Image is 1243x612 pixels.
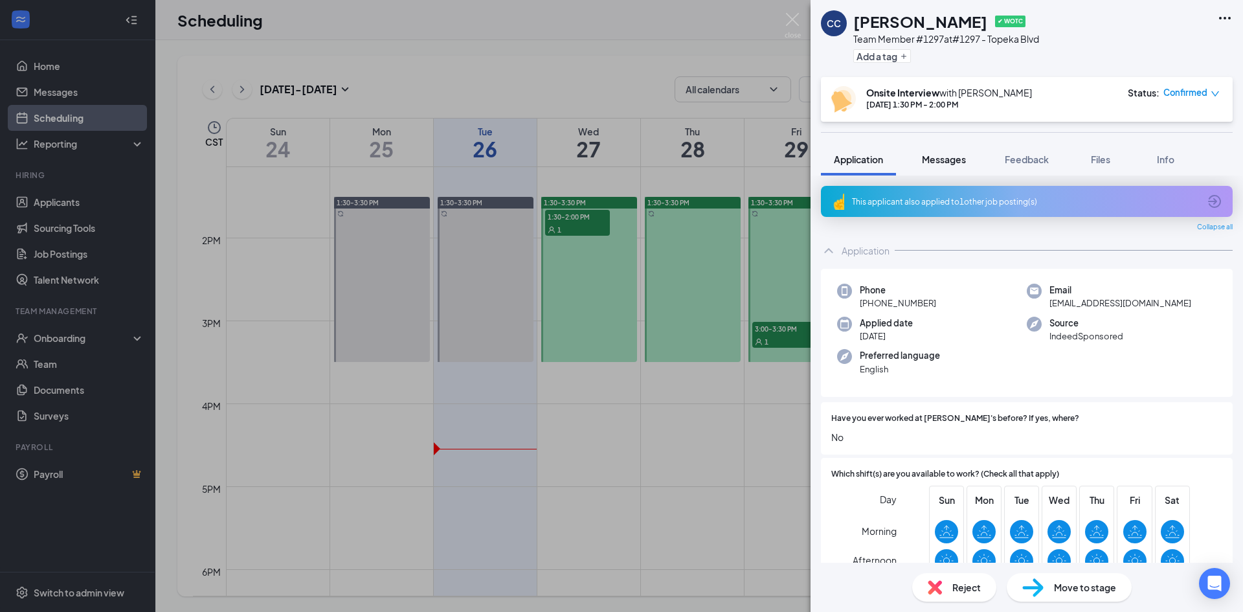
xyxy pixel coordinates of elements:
[831,413,1079,425] span: Have you ever worked at [PERSON_NAME]'s before? If yes, where?
[842,244,890,257] div: Application
[853,10,987,32] h1: [PERSON_NAME]
[1049,330,1123,343] span: IndeedSponsored
[880,492,897,506] span: Day
[972,493,996,507] span: Mon
[1054,580,1116,595] span: Move to stage
[935,493,958,507] span: Sun
[860,317,913,330] span: Applied date
[860,297,936,310] span: [PHONE_NUMBER]
[1163,86,1207,99] span: Confirmed
[860,284,936,297] span: Phone
[834,153,883,165] span: Application
[1049,317,1123,330] span: Source
[900,52,908,60] svg: Plus
[1005,153,1049,165] span: Feedback
[1199,568,1230,599] div: Open Intercom Messenger
[831,468,1059,481] span: Which shift(s) are you available to work? (Check all that apply)
[1217,10,1233,26] svg: Ellipses
[1047,493,1071,507] span: Wed
[831,430,1222,444] span: No
[1010,493,1033,507] span: Tue
[1157,153,1174,165] span: Info
[1211,89,1220,98] span: down
[860,349,940,362] span: Preferred language
[866,99,1032,110] div: [DATE] 1:30 PM - 2:00 PM
[995,16,1025,27] span: ✔ WOTC
[866,86,1032,99] div: with [PERSON_NAME]
[1123,493,1147,507] span: Fri
[952,580,981,595] span: Reject
[866,87,939,98] b: Onsite Interview
[853,32,1039,45] div: Team Member #1297 at #1297 - Topeka Blvd
[1161,493,1184,507] span: Sat
[853,549,897,572] span: Afternoon
[1197,222,1233,232] span: Collapse all
[1085,493,1108,507] span: Thu
[852,196,1199,207] div: This applicant also applied to 1 other job posting(s)
[922,153,966,165] span: Messages
[862,519,897,543] span: Morning
[860,330,913,343] span: [DATE]
[1049,284,1191,297] span: Email
[827,17,841,30] div: CC
[860,363,940,376] span: English
[1091,153,1110,165] span: Files
[1049,297,1191,310] span: [EMAIL_ADDRESS][DOMAIN_NAME]
[1128,86,1159,99] div: Status :
[853,49,911,63] button: PlusAdd a tag
[821,243,836,258] svg: ChevronUp
[1207,194,1222,209] svg: ArrowCircle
